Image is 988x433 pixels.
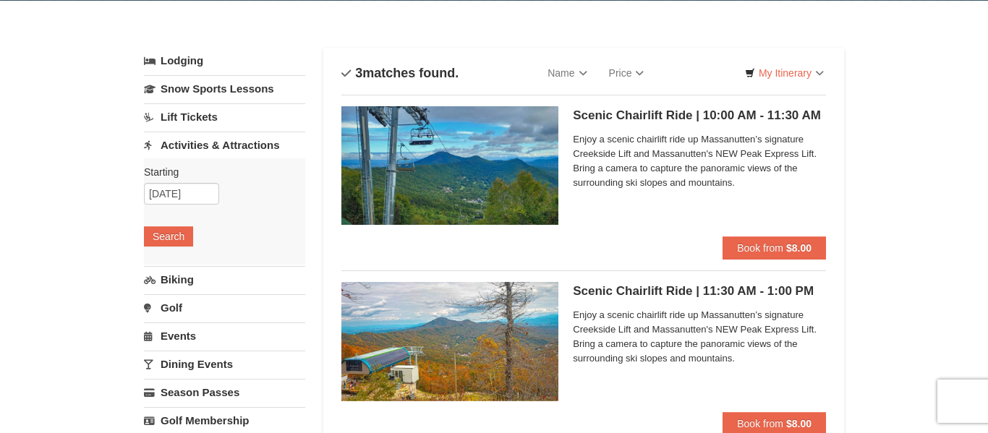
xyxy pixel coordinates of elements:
[573,108,826,123] h5: Scenic Chairlift Ride | 10:00 AM - 11:30 AM
[144,294,305,321] a: Golf
[144,103,305,130] a: Lift Tickets
[144,226,193,246] button: Search
[573,308,826,366] span: Enjoy a scenic chairlift ride up Massanutten’s signature Creekside Lift and Massanutten's NEW Pea...
[144,48,305,74] a: Lodging
[144,266,305,293] a: Biking
[144,132,305,158] a: Activities & Attractions
[144,322,305,349] a: Events
[737,242,783,254] span: Book from
[144,165,294,179] label: Starting
[786,242,812,254] strong: $8.00
[144,75,305,102] a: Snow Sports Lessons
[573,284,826,299] h5: Scenic Chairlift Ride | 11:30 AM - 1:00 PM
[723,236,826,260] button: Book from $8.00
[736,62,833,84] a: My Itinerary
[341,282,558,400] img: 24896431-13-a88f1aaf.jpg
[341,66,459,80] h4: matches found.
[786,418,812,429] strong: $8.00
[598,59,655,87] a: Price
[737,418,783,429] span: Book from
[144,351,305,377] a: Dining Events
[537,59,597,87] a: Name
[355,66,362,80] span: 3
[341,106,558,225] img: 24896431-1-a2e2611b.jpg
[573,132,826,190] span: Enjoy a scenic chairlift ride up Massanutten’s signature Creekside Lift and Massanutten's NEW Pea...
[144,379,305,406] a: Season Passes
